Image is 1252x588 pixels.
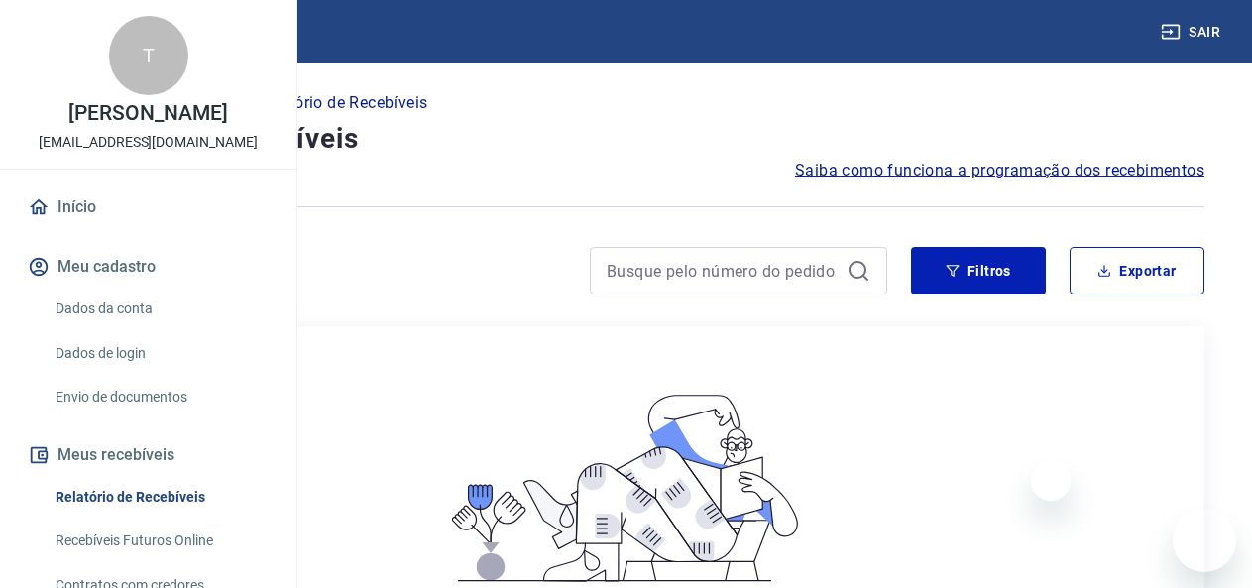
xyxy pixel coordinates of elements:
[1070,247,1204,294] button: Exportar
[48,289,273,329] a: Dados da conta
[24,245,273,289] button: Meu cadastro
[24,185,273,229] a: Início
[39,132,258,153] p: [EMAIL_ADDRESS][DOMAIN_NAME]
[257,91,427,115] p: Relatório de Recebíveis
[1173,509,1236,572] iframe: Botão para abrir a janela de mensagens
[911,247,1046,294] button: Filtros
[48,477,273,518] a: Relatório de Recebíveis
[48,333,273,374] a: Dados de login
[1031,461,1071,501] iframe: Fechar mensagem
[109,16,188,95] div: T
[24,433,273,477] button: Meus recebíveis
[607,256,839,286] input: Busque pelo número do pedido
[68,103,227,124] p: [PERSON_NAME]
[48,119,1204,159] h4: Relatório de Recebíveis
[795,159,1204,182] a: Saiba como funciona a programação dos recebimentos
[48,521,273,561] a: Recebíveis Futuros Online
[1157,14,1228,51] button: Sair
[48,377,273,417] a: Envio de documentos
